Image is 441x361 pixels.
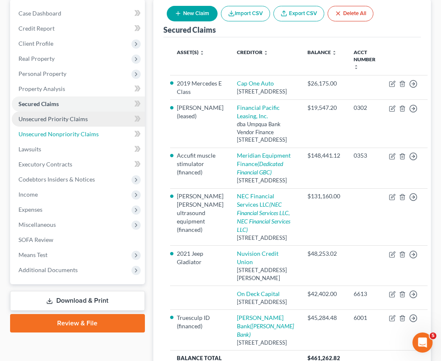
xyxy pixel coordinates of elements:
[237,339,294,347] div: [STREET_ADDRESS]
[237,322,294,338] i: ([PERSON_NAME] Bank)
[167,6,218,21] button: New Claim
[177,249,223,266] li: 2021 Jeep Gladiator
[332,50,337,55] i: unfold_more
[177,192,223,234] li: [PERSON_NAME] [PERSON_NAME] ultrasound equipment (financed)
[18,145,41,153] span: Lawsuits
[307,290,340,298] div: $42,402.00
[237,49,268,55] a: Creditor unfold_more
[12,112,145,127] a: Unsecured Priority Claims
[18,266,78,273] span: Additional Documents
[18,10,61,17] span: Case Dashboard
[263,50,268,55] i: unfold_more
[18,85,65,92] span: Property Analysis
[307,151,340,160] div: $148,441.12
[18,191,38,198] span: Income
[18,100,59,107] span: Secured Claims
[12,142,145,157] a: Lawsuits
[237,80,274,87] a: Cap One Auto
[10,291,145,311] a: Download & Print
[237,266,294,282] div: [STREET_ADDRESS][PERSON_NAME]
[10,314,145,332] a: Review & File
[177,104,223,120] li: [PERSON_NAME] (leased)
[237,234,294,242] div: [STREET_ADDRESS]
[177,79,223,96] li: 2019 Mercedes E Class
[12,127,145,142] a: Unsecured Nonpriority Claims
[237,152,291,176] a: Meridian Equipment Finance(Dedicated Financial GBC)
[307,79,340,88] div: $26,175.00
[18,176,95,183] span: Codebtors Insiders & Notices
[12,21,145,36] a: Credit Report
[237,298,294,306] div: [STREET_ADDRESS]
[237,177,294,184] div: [STREET_ADDRESS]
[307,249,340,258] div: $48,253.02
[18,236,53,243] span: SOFA Review
[177,151,223,177] li: Accufit muscle stimulator (financed)
[354,290,375,298] div: 6613
[237,120,294,144] div: dba Umpqua Bank Vendor Finance [STREET_ADDRESS]
[18,115,88,122] span: Unsecured Priority Claims
[237,104,280,119] a: Financial Pacific Leasing, Inc.
[18,25,55,32] span: Credit Report
[354,314,375,322] div: 6001
[18,251,47,258] span: Means Test
[163,25,216,35] div: Secured Claims
[177,314,223,330] li: Truesculp ID (financed)
[199,50,205,55] i: unfold_more
[237,290,280,297] a: On Deck Capital
[354,104,375,112] div: 0302
[354,65,359,70] i: unfold_more
[18,40,53,47] span: Client Profile
[237,88,294,96] div: [STREET_ADDRESS]
[18,161,72,168] span: Executory Contracts
[354,151,375,160] div: 0353
[307,104,340,112] div: $19,547.20
[221,6,270,21] button: Import CSV
[273,6,324,21] a: Export CSV
[12,232,145,247] a: SOFA Review
[237,250,278,265] a: Nuvision Credit Union
[237,314,294,338] a: [PERSON_NAME] Bank([PERSON_NAME] Bank)
[18,206,42,213] span: Expenses
[354,49,375,70] a: Acct Number unfold_more
[307,49,337,55] a: Balance unfold_more
[12,157,145,172] a: Executory Contracts
[237,192,290,233] a: NEC Financial Services LLC(NEC Financial Services LLC, NEC Financial Services LLC)
[12,81,145,96] a: Property Analysis
[18,55,55,62] span: Real Property
[177,49,205,55] a: Asset(s) unfold_more
[237,160,283,176] i: (Dedicated Financial GBC)
[307,314,340,322] div: $45,284.48
[12,6,145,21] a: Case Dashboard
[12,96,145,112] a: Secured Claims
[307,192,340,200] div: $131,160.00
[328,6,373,21] button: Delete All
[18,70,66,77] span: Personal Property
[430,332,436,339] span: 5
[18,130,99,138] span: Unsecured Nonpriority Claims
[18,221,56,228] span: Miscellaneous
[412,332,433,353] iframe: Intercom live chat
